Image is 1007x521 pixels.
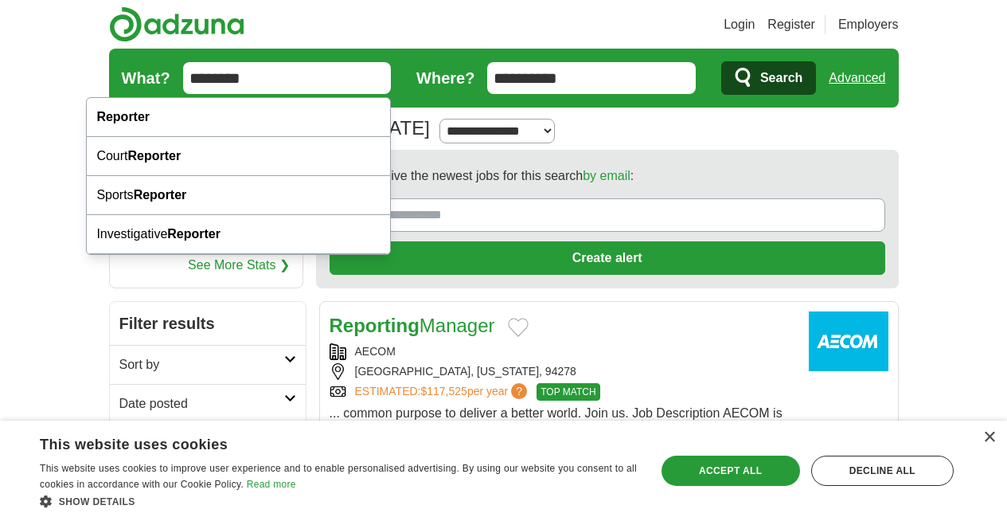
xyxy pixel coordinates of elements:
a: Advanced [829,62,885,94]
span: ? [511,383,527,399]
a: ESTIMATED:$117,525per year? [355,383,531,401]
span: TOP MATCH [537,383,599,401]
a: by email [583,169,630,182]
button: Create alert [330,241,885,275]
a: Sort by [110,345,306,384]
strong: Reporter [128,149,181,163]
div: Investigative [87,215,389,254]
span: Show details [59,496,135,507]
button: Search [721,61,816,95]
strong: Reporter [167,227,221,241]
a: Read more, opens a new window [247,479,296,490]
span: Search [760,62,802,94]
label: What? [122,66,170,90]
strong: Reporter [96,110,150,123]
a: Date posted [110,384,306,423]
div: Accept all [662,456,800,486]
div: [GEOGRAPHIC_DATA], [US_STATE], 94278 [330,363,796,380]
div: Decline all [811,456,954,486]
h2: Date posted [119,394,284,413]
a: Employers [838,15,899,34]
a: AECOM [355,345,396,358]
div: This website uses cookies [40,430,598,454]
label: Where? [416,66,474,90]
span: This website uses cookies to improve user experience and to enable personalised advertising. By u... [40,463,637,490]
img: AECOM logo [809,311,888,371]
div: Close [983,432,995,444]
div: Sports [87,176,389,215]
img: Adzuna logo [109,6,244,42]
div: Court [87,137,389,176]
h2: Sort by [119,355,284,374]
span: Receive the newest jobs for this search : [361,166,634,186]
span: ... common purpose to deliver a better world. Join us. Job Description AECOM is seeking a Manager... [330,406,792,515]
h1: Reporter Jobs in [US_STATE] [109,117,430,139]
button: Add to favorite jobs [508,318,529,337]
strong: Reporting [330,315,420,336]
a: ReportingManager [330,315,495,336]
a: See More Stats ❯ [188,256,290,275]
a: Register [767,15,815,34]
span: $117,525 [420,385,466,398]
a: Login [724,15,755,34]
strong: Reporter [134,188,187,202]
div: Show details [40,493,638,509]
h2: Filter results [110,302,306,345]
